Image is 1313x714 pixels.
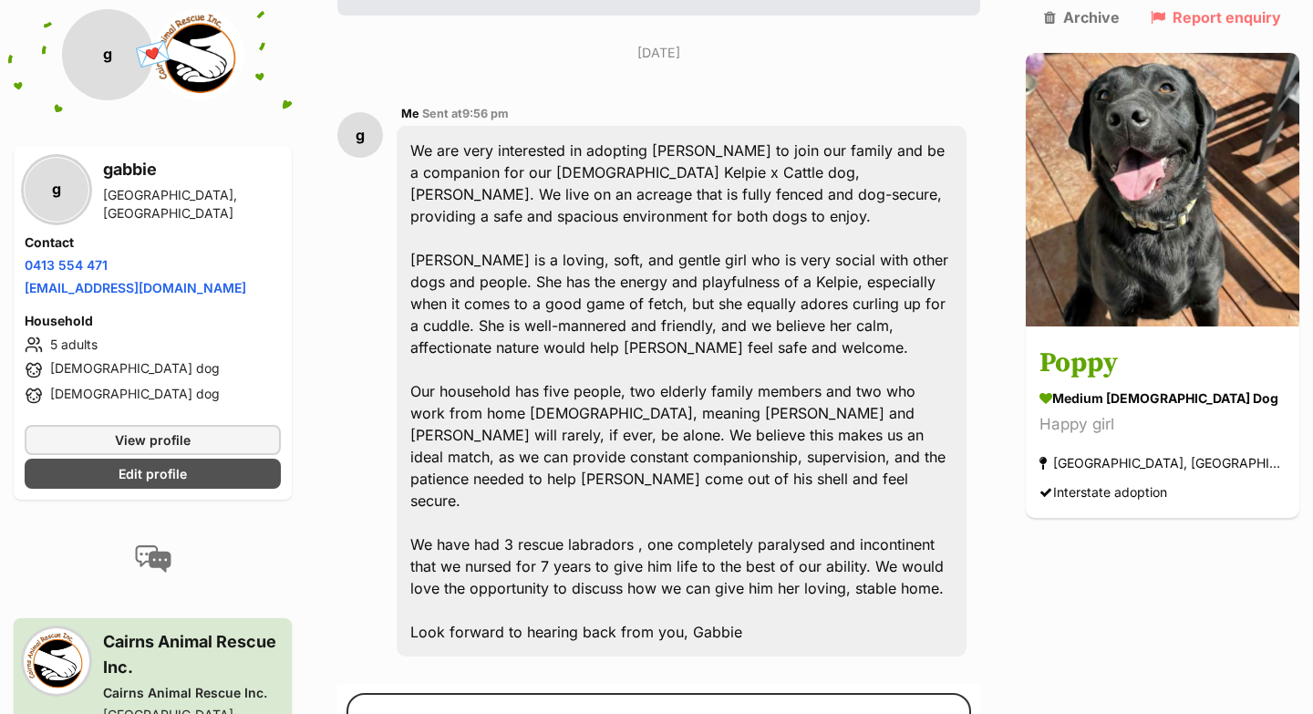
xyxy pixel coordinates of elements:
[103,684,281,702] div: Cairns Animal Rescue Inc.
[337,112,383,158] div: g
[135,545,171,573] img: conversation-icon-4a6f8262b818ee0b60e3300018af0b2d0b884aa5de6e9bcb8d3d4eeb1a70a7c4.svg
[25,233,281,252] h4: Contact
[25,385,281,407] li: [DEMOGRAPHIC_DATA] dog
[1039,344,1286,385] h3: Poppy
[25,158,88,222] div: g
[25,425,281,455] a: View profile
[132,36,173,75] span: 💌
[1039,451,1286,476] div: [GEOGRAPHIC_DATA], [GEOGRAPHIC_DATA]
[1039,481,1167,505] div: Interstate adoption
[25,459,281,489] a: Edit profile
[1044,9,1120,26] a: Archive
[119,464,187,483] span: Edit profile
[1039,389,1286,409] div: medium [DEMOGRAPHIC_DATA] Dog
[25,629,88,693] img: Cairns Animal Rescue Inc. profile pic
[25,334,281,356] li: 5 adults
[25,257,108,273] a: 0413 554 471
[422,107,509,120] span: Sent at
[62,9,153,100] div: g
[337,43,980,62] p: [DATE]
[115,430,191,450] span: View profile
[1026,53,1299,326] img: Poppy
[1039,413,1286,438] div: Happy girl
[25,280,246,295] a: [EMAIL_ADDRESS][DOMAIN_NAME]
[1026,330,1299,519] a: Poppy medium [DEMOGRAPHIC_DATA] Dog Happy girl [GEOGRAPHIC_DATA], [GEOGRAPHIC_DATA] Interstate ad...
[153,9,244,100] img: Cairns Animal Rescue Inc. profile pic
[25,312,281,330] h4: Household
[397,126,967,657] div: We are very interested in adopting [PERSON_NAME] to join our family and be a companion for our [D...
[103,629,281,680] h3: Cairns Animal Rescue Inc.
[25,359,281,381] li: [DEMOGRAPHIC_DATA] dog
[1151,9,1281,26] a: Report enquiry
[462,107,509,120] span: 9:56 pm
[103,186,281,222] div: [GEOGRAPHIC_DATA], [GEOGRAPHIC_DATA]
[103,157,281,182] h3: gabbie
[401,107,419,120] span: Me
